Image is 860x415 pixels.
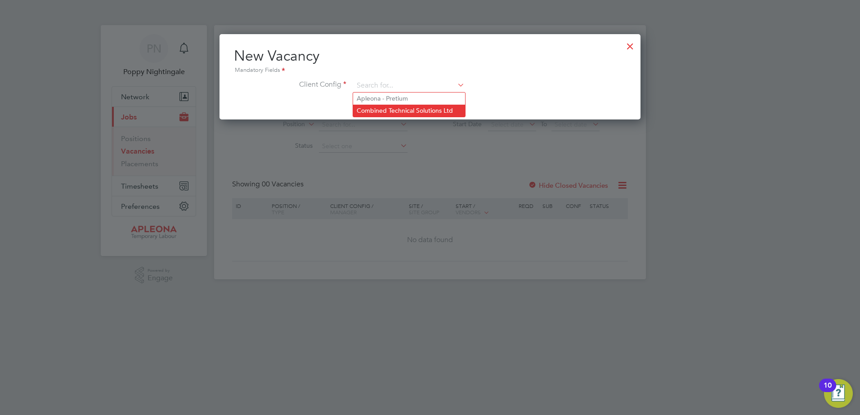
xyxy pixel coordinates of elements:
[354,79,465,93] input: Search for...
[234,47,626,75] h2: New Vacancy
[234,80,346,89] label: Client Config
[824,379,853,408] button: Open Resource Center, 10 new notifications
[234,66,626,75] div: Mandatory Fields
[824,385,832,397] div: 10
[353,93,465,105] li: Apleona - Pretium
[353,105,465,117] li: Combined Technical Solutions Ltd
